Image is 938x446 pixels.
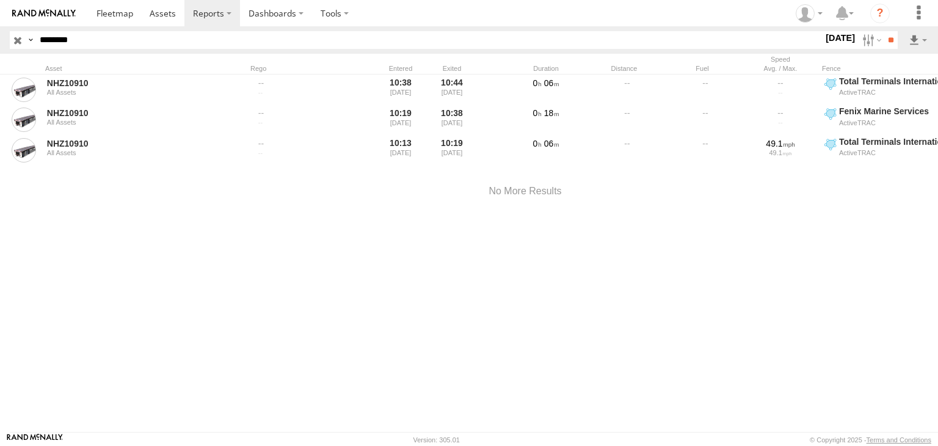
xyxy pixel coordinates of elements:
label: Search Filter Options [857,31,884,49]
a: NHZ10910 [47,78,214,89]
div: 10:38 [DATE] [377,76,424,104]
img: rand-logo.svg [12,9,76,18]
div: 10:44 [DATE] [429,76,475,104]
div: Version: 305.01 [413,436,460,444]
div: 10:38 [DATE] [429,106,475,134]
div: Duration [509,64,583,73]
a: Visit our Website [7,434,63,446]
div: © Copyright 2025 - [810,436,931,444]
label: [DATE] [823,31,857,45]
a: Terms and Conditions [867,436,931,444]
div: 10:19 [DATE] [429,136,475,164]
span: 18 [544,108,559,118]
span: 0 [533,78,542,88]
span: 0 [533,108,542,118]
div: 49.1 [746,149,815,156]
a: NHZ10910 [47,108,214,119]
span: 06 [544,78,559,88]
div: 49.1 [746,138,815,149]
div: Fuel [666,64,739,73]
a: NHZ10910 [47,138,214,149]
span: 0 [533,139,542,148]
div: Exited [429,64,475,73]
div: Distance [587,64,661,73]
label: Export results as... [907,31,928,49]
div: Zulema McIntosch [791,4,827,23]
div: All Assets [47,149,214,156]
div: Asset [45,64,216,73]
div: 10:19 [DATE] [377,106,424,134]
div: 10:13 [DATE] [377,136,424,164]
div: Rego [250,64,373,73]
div: All Assets [47,89,214,96]
label: Search Query [26,31,35,49]
i: ? [870,4,890,23]
div: Entered [377,64,424,73]
span: 06 [544,139,559,148]
div: All Assets [47,119,214,126]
